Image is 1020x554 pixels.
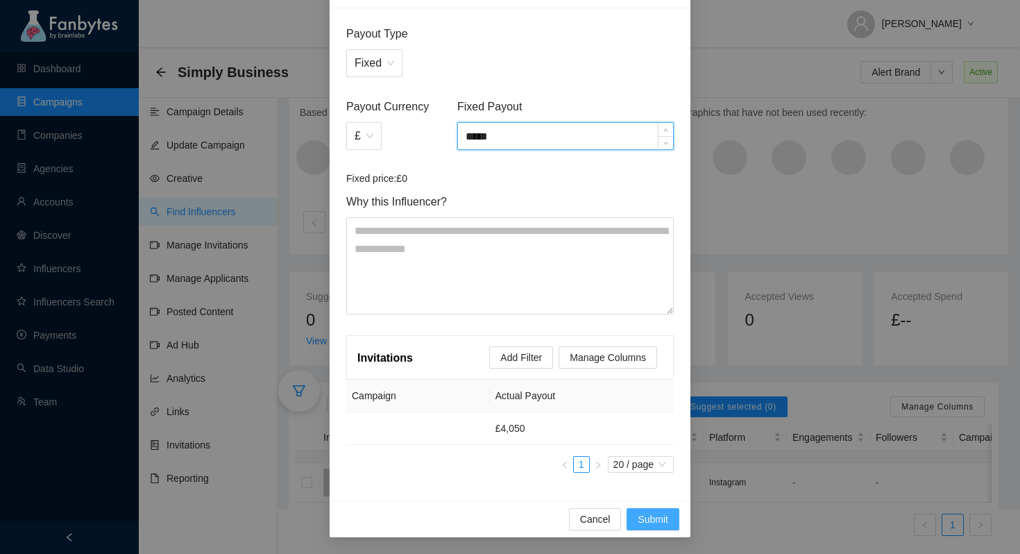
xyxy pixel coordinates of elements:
[346,25,674,42] span: Payout Type
[580,512,611,527] span: Cancel
[490,412,674,445] td: £4,050
[594,461,602,469] span: right
[489,346,553,369] button: Add Filter
[573,456,590,473] li: 1
[574,457,589,472] a: 1
[608,456,674,473] div: Page Size
[569,508,622,530] button: Cancel
[556,456,573,473] button: left
[590,456,606,473] li: Next Page
[570,350,646,365] span: Manage Columns
[590,456,606,473] button: right
[346,193,674,210] span: Why this Influencer?
[556,456,573,473] li: Previous Page
[346,98,452,115] span: Payout Currency
[559,346,657,369] button: Manage Columns
[346,171,674,186] article: Fixed price: £0
[355,50,394,76] span: Fixed
[658,136,673,149] span: Decrease Value
[658,123,673,136] span: Increase Value
[627,508,679,530] button: Submit
[490,380,674,412] th: Actual Payout
[457,98,674,115] span: Fixed Payout
[638,512,668,527] span: Submit
[500,350,542,365] span: Add Filter
[662,139,670,147] span: down
[613,457,668,472] span: 20 / page
[346,380,490,412] th: Campaign
[355,123,373,149] span: £
[561,461,569,469] span: left
[662,126,670,135] span: up
[357,349,413,367] article: Invitations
